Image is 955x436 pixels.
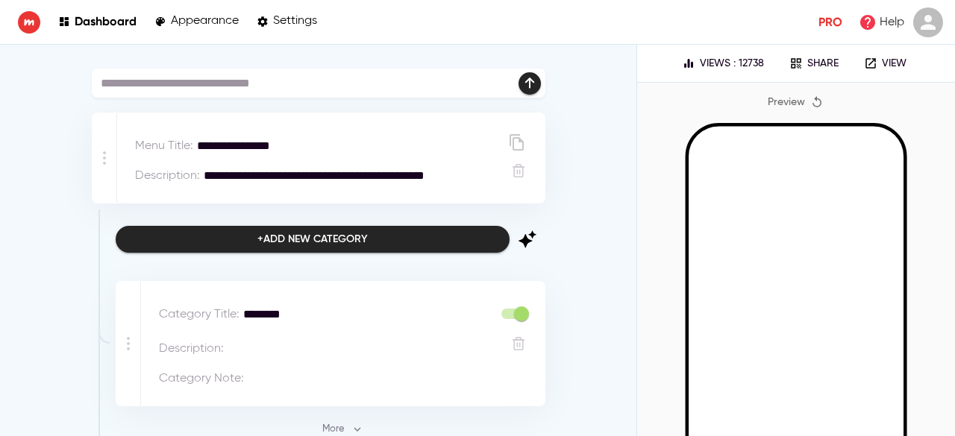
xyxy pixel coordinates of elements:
[159,370,244,388] p: Category Note :
[75,14,137,28] p: Dashboard
[880,13,904,31] p: Help
[882,57,907,70] p: View
[159,340,224,358] p: Description :
[510,221,545,257] button: Add items from image
[135,137,193,155] p: Menu Title :
[509,334,528,353] button: Delete
[171,14,239,28] p: Appearance
[154,12,239,32] a: Appearance
[273,14,317,28] p: Settings
[159,306,239,323] p: Category Title :
[135,167,200,185] p: Description :
[700,57,764,70] p: Views : 12738
[676,52,770,75] button: Views : 12738
[779,52,849,75] button: Share
[807,57,839,70] p: Share
[818,13,842,31] p: Pro
[509,161,528,180] button: Delete
[257,12,317,32] a: Settings
[854,9,909,36] a: Help
[58,12,137,32] a: Dashboard
[506,131,528,154] button: Duplicate menu
[116,226,510,253] button: +Add new category
[257,230,368,249] div: + Add new category
[854,52,917,75] a: View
